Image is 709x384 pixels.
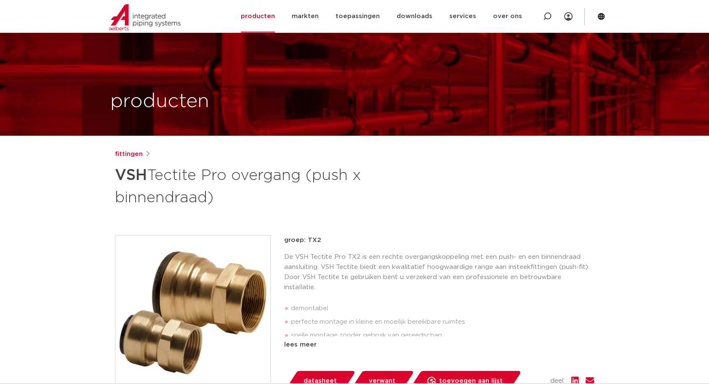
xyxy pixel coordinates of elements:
[291,315,594,329] li: perfecte montage in kleine en moeilijk bereikbare ruimtes
[291,329,594,342] li: snelle montage zonder gebruik van gereedschap
[284,340,594,350] div: lees meer
[291,302,594,315] li: demontabel
[110,88,209,115] h1: producten
[115,168,147,183] strong: VSH
[115,149,143,159] a: fittingen
[284,252,594,293] p: De VSH Tectite Pro TX2 is een rechte overgangskoppeling met een push- en een binnendraad aansluit...
[284,235,594,245] p: groep: TX2
[115,163,431,208] h1: Tectite Pro overgang (push x binnendraad)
